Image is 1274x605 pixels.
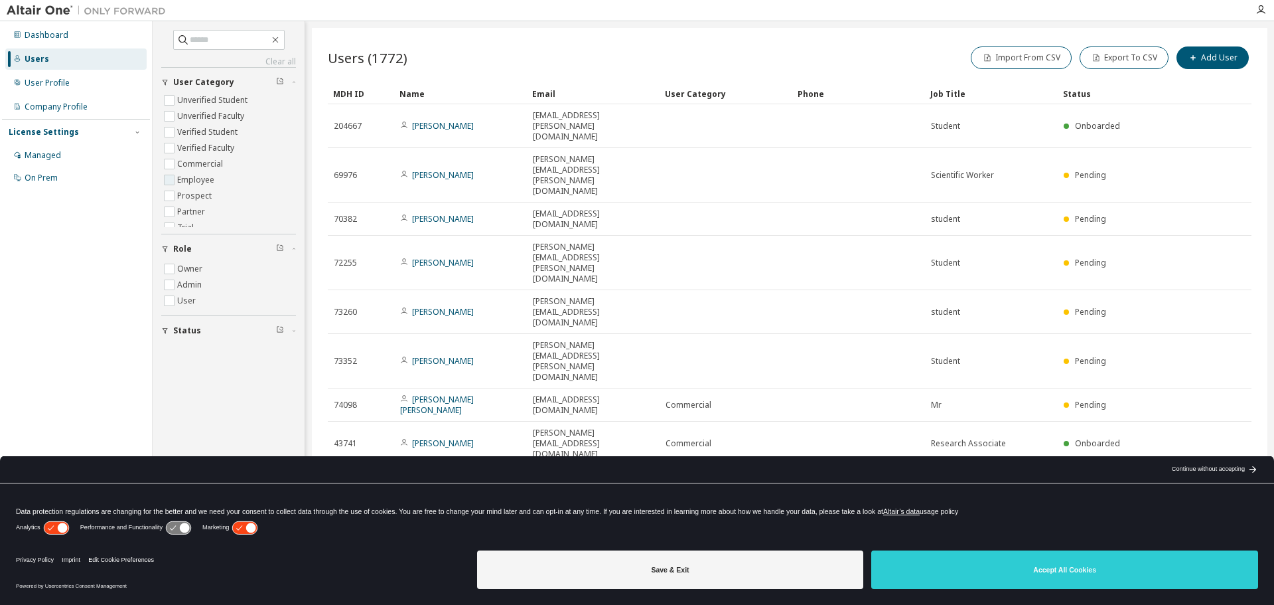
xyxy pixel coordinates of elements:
[931,258,960,268] span: Student
[25,173,58,183] div: On Prem
[334,170,357,181] span: 69976
[1075,169,1106,181] span: Pending
[177,277,204,293] label: Admin
[931,400,942,410] span: Mr
[1075,399,1106,410] span: Pending
[798,83,920,104] div: Phone
[533,394,654,416] span: [EMAIL_ADDRESS][DOMAIN_NAME]
[334,214,357,224] span: 70382
[334,438,357,449] span: 43741
[334,356,357,367] span: 73352
[533,428,654,460] span: [PERSON_NAME][EMAIL_ADDRESS][DOMAIN_NAME]
[533,340,654,383] span: [PERSON_NAME][EMAIL_ADDRESS][PERSON_NAME][DOMAIN_NAME]
[412,120,474,131] a: [PERSON_NAME]
[177,204,208,220] label: Partner
[533,296,654,328] span: [PERSON_NAME][EMAIL_ADDRESS][DOMAIN_NAME]
[25,54,49,64] div: Users
[177,140,237,156] label: Verified Faculty
[412,169,474,181] a: [PERSON_NAME]
[1075,306,1106,317] span: Pending
[931,307,960,317] span: student
[7,4,173,17] img: Altair One
[25,78,70,88] div: User Profile
[931,356,960,367] span: Student
[931,170,994,181] span: Scientific Worker
[177,92,250,108] label: Unverified Student
[177,124,240,140] label: Verified Student
[161,56,296,67] a: Clear all
[25,102,88,112] div: Company Profile
[177,261,205,277] label: Owner
[177,156,226,172] label: Commercial
[665,83,787,104] div: User Category
[161,316,296,345] button: Status
[666,438,711,449] span: Commercial
[971,46,1072,69] button: Import From CSV
[412,438,474,449] a: [PERSON_NAME]
[1075,355,1106,367] span: Pending
[931,214,960,224] span: student
[533,110,654,142] span: [EMAIL_ADDRESS][PERSON_NAME][DOMAIN_NAME]
[533,154,654,197] span: [PERSON_NAME][EMAIL_ADDRESS][PERSON_NAME][DOMAIN_NAME]
[1075,213,1106,224] span: Pending
[412,213,474,224] a: [PERSON_NAME]
[1075,257,1106,268] span: Pending
[1075,120,1120,131] span: Onboarded
[276,77,284,88] span: Clear filter
[173,325,201,336] span: Status
[334,307,357,317] span: 73260
[334,258,357,268] span: 72255
[412,355,474,367] a: [PERSON_NAME]
[25,150,61,161] div: Managed
[666,400,711,410] span: Commercial
[533,209,654,230] span: [EMAIL_ADDRESS][DOMAIN_NAME]
[177,172,217,188] label: Employee
[400,394,474,416] a: [PERSON_NAME] [PERSON_NAME]
[1063,83,1172,104] div: Status
[412,257,474,268] a: [PERSON_NAME]
[177,108,247,124] label: Unverified Faculty
[9,127,79,137] div: License Settings
[931,121,960,131] span: Student
[412,306,474,317] a: [PERSON_NAME]
[930,83,1052,104] div: Job Title
[931,438,1006,449] span: Research Associate
[173,77,234,88] span: User Category
[173,244,192,254] span: Role
[399,83,522,104] div: Name
[177,220,196,236] label: Trial
[177,293,198,309] label: User
[333,83,389,104] div: MDH ID
[1176,46,1249,69] button: Add User
[276,244,284,254] span: Clear filter
[328,48,407,67] span: Users (1772)
[161,68,296,97] button: User Category
[334,121,362,131] span: 204667
[1080,46,1168,69] button: Export To CSV
[532,83,654,104] div: Email
[533,242,654,284] span: [PERSON_NAME][EMAIL_ADDRESS][PERSON_NAME][DOMAIN_NAME]
[334,400,357,410] span: 74098
[25,30,68,41] div: Dashboard
[177,188,214,204] label: Prospect
[1075,438,1120,449] span: Onboarded
[276,325,284,336] span: Clear filter
[161,234,296,264] button: Role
